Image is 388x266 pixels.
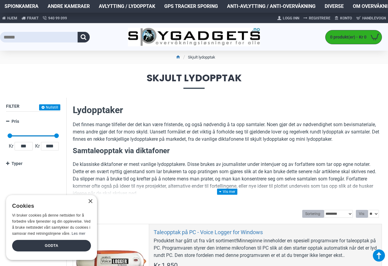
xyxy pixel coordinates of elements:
[73,104,382,116] h2: Lydopptaker
[73,161,382,197] p: De klassiske diktafoner er mest vanlige lydopptakere. Disse brukes av journalister under intervju...
[12,213,91,235] span: Vi bruker cookies på denne nettsiden for å forbedre våre tjenester og din opplevelse. Ved å bruke...
[34,143,41,150] span: Kr
[27,15,38,21] span: Frakt
[6,73,382,89] span: Skjult lydopptak
[325,3,344,10] span: Diverse
[72,231,85,236] a: Les mer, opens a new window
[8,143,15,150] span: Kr
[99,3,155,10] span: Avlytting / Lydopptak
[356,210,368,218] label: Vis:
[340,15,352,21] span: Konto
[7,15,17,21] span: Hjem
[73,146,382,156] h3: Samtaleopptak via diktafoner
[333,13,354,23] a: Konto
[12,200,87,213] div: Cookies
[309,15,330,21] span: Registrere
[326,30,382,44] a: 0 produkt(er) - Kr 0
[73,121,382,143] p: Det finnes mange tilfeller der det kan være fristende, og også nødvendig å ta opp samtaler. Noen ...
[5,3,38,10] span: Spionkamera
[154,229,263,236] a: Taleopptak på PC - Voice Logger for Windows
[154,237,377,259] div: Produktet har gått ut fra vårt sortiment!Minnepinne inneholder en spesiell programvare for taleop...
[6,104,19,109] span: Filter
[283,15,299,21] span: Logg Inn
[354,13,388,23] a: Handlevogn
[302,210,324,218] label: Sortering:
[6,116,60,127] a: Pris
[164,3,218,10] span: GPS Tracker Sporing
[128,28,260,47] img: SpyGadgets.no
[48,3,90,10] span: Andre kameraer
[39,104,60,110] button: Nullstill
[48,15,67,21] span: 940 99 099
[227,3,316,10] span: Anti-avlytting / Anti-overvåkning
[6,158,60,169] a: Typer
[12,240,91,251] div: Godta
[19,13,41,23] a: Frakt
[275,13,301,23] a: Logg Inn
[362,15,386,21] span: Handlevogn
[88,199,92,204] div: Close
[326,34,368,40] span: 0 produkt(er) - Kr 0
[301,13,333,23] a: Registrere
